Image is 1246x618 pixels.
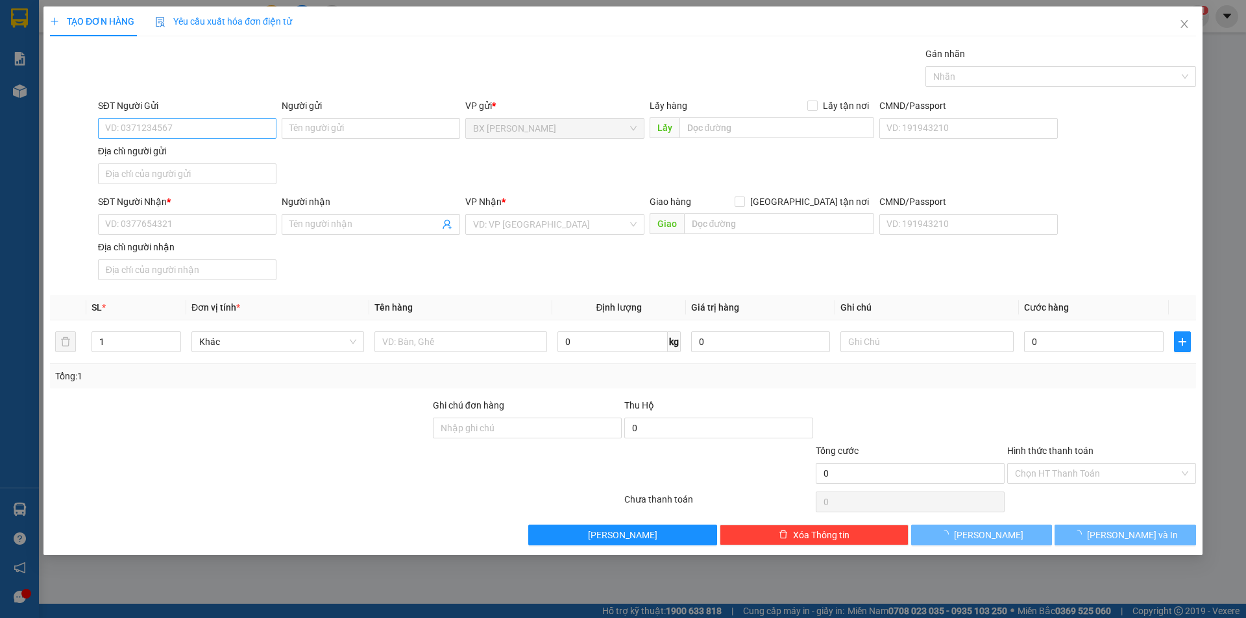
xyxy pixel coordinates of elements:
div: SĐT Người Nhận [98,195,276,209]
div: ANH GIÀU [124,40,256,56]
span: [PERSON_NAME] [955,528,1024,542]
button: delete [55,331,76,352]
span: Tên hàng [374,302,413,313]
span: close [1179,19,1190,29]
input: VD: Bàn, Ghế [374,331,547,352]
div: Tổng: 1 [55,369,481,383]
span: [PERSON_NAME] và In [1087,528,1178,542]
label: Ghi chú đơn hàng [433,400,504,410]
div: 0938193238 [124,56,256,74]
span: Đơn vị tính [191,302,240,313]
input: Dọc đường [679,117,874,138]
button: Close [1166,6,1203,43]
span: user-add [443,219,453,230]
span: TẠO ĐƠN HÀNG [50,16,134,27]
button: plus [1174,331,1191,352]
span: Xóa Thông tin [793,528,849,542]
span: Gửi: [11,12,31,26]
div: SĐT Người Gửi [98,99,276,113]
span: Khác [199,332,356,351]
span: Yêu cầu xuất hóa đơn điện tử [155,16,292,27]
span: Giá trị hàng [691,302,739,313]
div: Địa chỉ người nhận [98,240,276,254]
span: Lấy [650,117,679,138]
button: [PERSON_NAME] và In [1055,525,1196,545]
span: kg [668,331,681,352]
button: [PERSON_NAME] [529,525,718,545]
label: Gán nhãn [925,49,965,59]
span: Giao [650,213,684,234]
span: loading [1073,530,1087,539]
span: [PERSON_NAME] [589,528,658,542]
div: Người gửi [282,99,460,113]
input: Ghi Chú [841,331,1014,352]
th: Ghi chú [836,295,1019,320]
input: 0 [691,331,831,352]
span: Lấy tận nơi [818,99,874,113]
div: BX [PERSON_NAME] [11,11,115,42]
input: Địa chỉ của người gửi [98,163,276,184]
button: [PERSON_NAME] [911,525,1052,545]
span: VỰA TƯ SANG 3 [11,91,104,137]
span: [GEOGRAPHIC_DATA] tận nơi [745,195,874,209]
span: Nhận: [124,11,155,25]
div: CHỊ [PERSON_NAME] [11,42,115,73]
span: plus [1175,337,1190,347]
span: delete [779,530,788,540]
div: CMND/Passport [879,99,1058,113]
div: Người nhận [282,195,460,209]
span: Định lượng [596,302,642,313]
span: Lấy hàng [650,101,687,111]
input: Dọc đường [684,213,874,234]
span: Giao hàng [650,196,691,207]
button: deleteXóa Thông tin [720,525,909,545]
img: icon [155,17,165,27]
div: VP gửi [466,99,644,113]
input: Địa chỉ của người nhận [98,259,276,280]
span: plus [50,17,59,26]
span: loading [940,530,955,539]
input: Ghi chú đơn hàng [433,418,622,438]
div: [GEOGRAPHIC_DATA] [124,11,256,40]
span: VP Nhận [466,196,502,207]
span: Thu Hộ [624,400,654,410]
label: Hình thức thanh toán [1007,446,1093,456]
span: Cước hàng [1024,302,1069,313]
span: BX Cao Lãnh [474,119,637,138]
div: 0338074619 [11,73,115,91]
div: Chưa thanh toán [623,492,814,515]
div: CMND/Passport [879,195,1058,209]
span: Tổng cước [816,446,859,456]
div: Địa chỉ người gửi [98,144,276,158]
span: SL [92,302,102,313]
